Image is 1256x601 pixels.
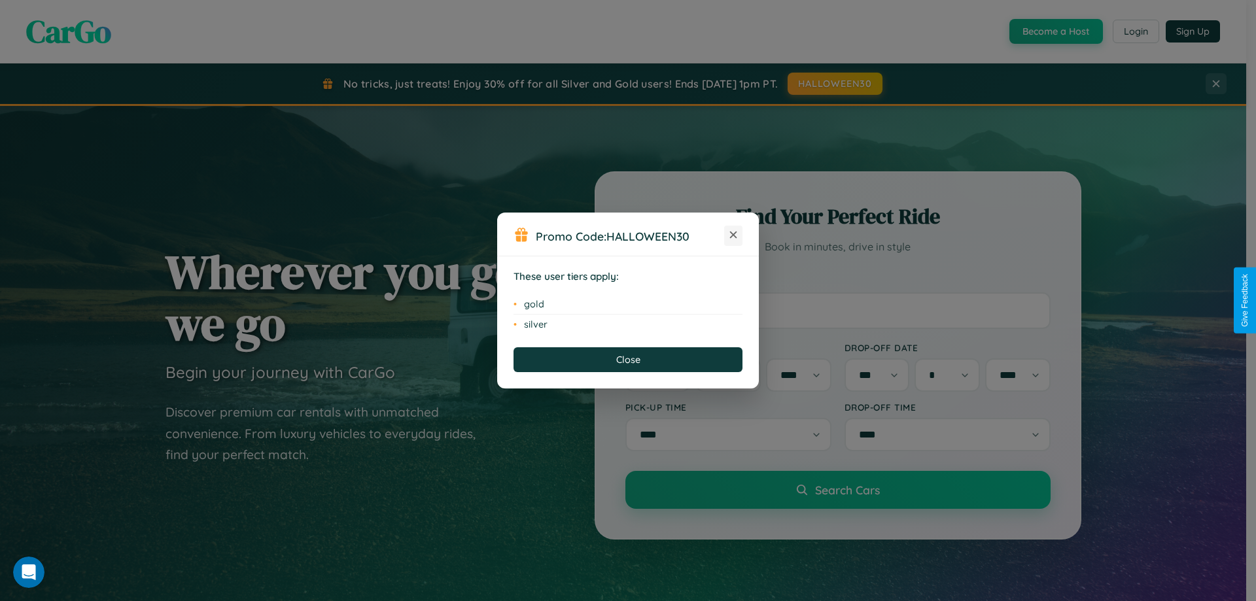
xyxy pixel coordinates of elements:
[514,347,742,372] button: Close
[1240,274,1249,327] div: Give Feedback
[514,270,619,283] strong: These user tiers apply:
[606,229,689,243] b: HALLOWEEN30
[536,229,724,243] h3: Promo Code:
[13,557,44,588] iframe: Intercom live chat
[514,294,742,315] li: gold
[514,315,742,334] li: silver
